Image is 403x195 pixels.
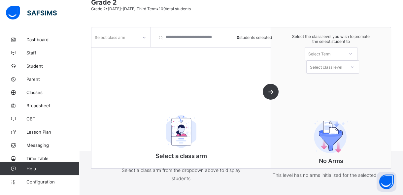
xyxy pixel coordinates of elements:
span: Broadsheet [26,103,79,108]
b: 0 [237,35,239,40]
span: Help [26,166,79,171]
img: safsims [6,6,57,20]
span: Staff [26,50,79,55]
span: Classes [26,90,79,95]
div: Select class level [310,60,342,74]
span: Select the class level you wish to promote the select student to [278,34,384,44]
div: Select Term [308,47,330,60]
p: Select a class arm [115,152,247,159]
img: filter.9c15f445b04ce8b7d5281b41737f44c2.svg [306,120,356,153]
div: No Arms [271,103,391,192]
span: Dashboard [26,37,79,42]
span: Grade 2 • [DATE]-[DATE] Third Term • 109 total students [91,6,191,11]
span: Parent [26,77,79,82]
span: students selected [237,35,272,40]
button: Open asap [377,172,396,192]
div: Select class arm [95,31,125,44]
span: Lesson Plan [26,129,79,135]
p: No Arms [271,157,391,164]
span: Time Table [26,156,79,161]
img: student.207b5acb3037b72b59086e8b1a17b1d0.svg [156,115,206,148]
p: Select a class arm from the dropdown above to display students [115,166,247,182]
p: This level has no arms initialized for the selected term. [271,171,391,179]
span: CBT [26,116,79,121]
span: Configuration [26,179,79,184]
span: Messaging [26,143,79,148]
span: Student [26,63,79,69]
